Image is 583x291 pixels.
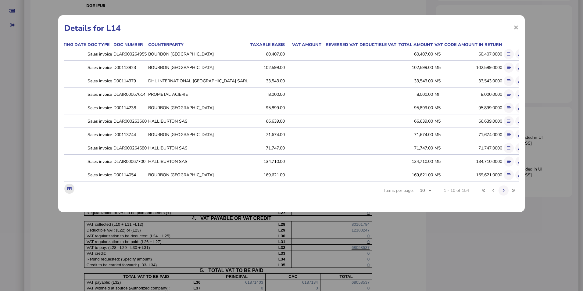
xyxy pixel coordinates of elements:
[504,156,514,167] button: Show flow
[147,61,249,74] td: BOURBON [GEOGRAPHIC_DATA]
[86,155,112,168] td: Sales invoice
[47,61,86,74] td: [DATE]
[458,159,502,164] div: 134,710.0000
[384,182,436,206] div: Items per page:
[458,132,502,138] div: 71,674.0000
[250,145,285,151] div: 71,747.00
[250,159,285,164] div: 134,710.00
[250,65,285,70] div: 102,599.00
[513,21,519,33] span: ×
[504,130,514,140] button: Show flow
[359,42,396,48] div: Deductible VAT
[250,78,285,84] div: 33,543.00
[420,188,425,193] span: 10
[147,48,249,61] td: BOURBON [GEOGRAPHIC_DATA]
[458,42,502,48] div: Amount in return
[515,156,525,167] button: Show transaction detail
[458,51,502,57] div: 60,407.0000
[147,142,249,155] td: HALLIBURTON SAS
[47,48,86,61] td: [DATE]
[112,115,147,128] td: DLAR000263660
[250,51,285,57] div: 60,407.00
[515,143,525,153] button: Show transaction detail
[509,185,519,196] button: Last page
[86,75,112,88] td: Sales invoice
[86,128,112,141] td: Sales invoice
[398,132,433,138] div: 71,674.00
[323,42,358,48] div: Reversed VAT
[47,115,86,128] td: [DATE]
[47,169,86,181] td: [DATE]
[250,172,285,178] div: 169,621.00
[458,105,502,111] div: 95,899.0000
[112,48,147,61] td: DLAR000264955
[515,76,525,86] button: Show transaction detail
[112,169,147,181] td: D00114054
[504,170,514,180] button: Show flow
[398,172,433,178] div: 169,621.00
[86,142,112,155] td: Sales invoice
[458,78,502,84] div: 33,543.0000
[458,118,502,124] div: 66,639.0000
[47,155,86,168] td: [DATE]
[47,88,86,101] td: [DATE]
[112,128,147,141] td: D00113744
[86,115,112,128] td: Sales invoice
[515,89,525,99] button: Show transaction detail
[458,145,502,151] div: 71,747.0000
[47,41,86,48] th: Reporting date
[488,185,499,196] button: Previous page
[250,105,285,111] div: 95,899.00
[504,49,514,59] button: Show flow
[86,169,112,181] td: Sales invoice
[147,115,249,128] td: HALLIBURTON SAS
[504,63,514,73] button: Show flow
[479,185,489,196] button: First page
[147,75,249,88] td: DHL INTERNATIONAL [GEOGRAPHIC_DATA] SARL
[504,116,514,126] button: Show flow
[147,102,249,114] td: BOURBON [GEOGRAPHIC_DATA]
[47,102,86,114] td: [DATE]
[433,142,457,155] td: M5
[515,116,525,126] button: Show transaction detail
[112,155,147,168] td: DLAIR00067700
[433,88,457,101] td: MI
[64,184,74,194] button: Export table data to Excel
[398,51,433,57] div: 60,407.00
[64,23,519,34] h1: Details for L14
[398,159,433,164] div: 134,710.00
[433,61,457,74] td: M5
[86,102,112,114] td: Sales invoice
[112,142,147,155] td: DLAR000264680
[433,115,457,128] td: M5
[499,185,509,196] button: Next page
[286,42,321,48] div: VAT amount
[398,42,433,48] div: Total amount
[47,75,86,88] td: [DATE]
[433,48,457,61] td: M5
[433,155,457,168] td: M5
[458,172,502,178] div: 169,621.0000
[86,61,112,74] td: Sales invoice
[86,88,112,101] td: Sales invoice
[47,128,86,141] td: [DATE]
[250,42,285,48] div: Taxable basis
[147,128,249,141] td: BOURBON [GEOGRAPHIC_DATA]
[250,92,285,97] div: 8,000.00
[515,170,525,180] button: Show transaction detail
[504,103,514,113] button: Show flow
[515,63,525,73] button: Show transaction detail
[112,102,147,114] td: D00114238
[415,182,436,206] mat-form-field: Change page size
[398,65,433,70] div: 102,599.00
[147,169,249,181] td: BOURBON [GEOGRAPHIC_DATA]
[515,49,525,59] button: Show transaction detail
[504,89,514,99] button: Show flow
[504,143,514,153] button: Show flow
[433,102,457,114] td: M5
[250,118,285,124] div: 66,639.00
[398,105,433,111] div: 95,899.00
[515,103,525,113] button: Show transaction detail
[398,145,433,151] div: 71,747.00
[398,92,433,97] div: 8,000.00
